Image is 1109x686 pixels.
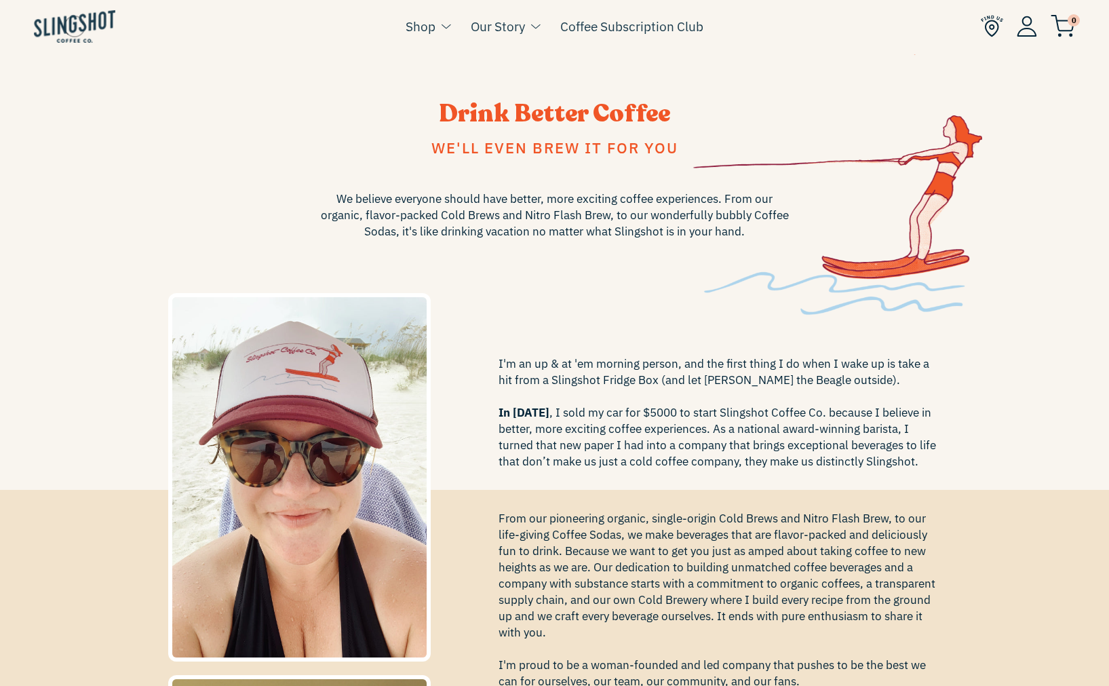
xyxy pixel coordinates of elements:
span: We'll even brew it for you [431,138,678,157]
a: Shop [406,16,435,37]
img: Account [1017,16,1037,37]
span: Drink Better Coffee [439,97,670,130]
a: 0 [1051,18,1075,34]
img: Find Us [981,15,1003,37]
img: skiabout-1636558702133_426x.png [693,54,982,315]
span: In [DATE] [499,405,549,420]
span: We believe everyone should have better, more exciting coffee experiences. From our organic, flavo... [317,191,792,240]
span: I'm an up & at 'em morning person, and the first thing I do when I wake up is take a hit from a S... [499,356,941,470]
a: Coffee Subscription Club [560,16,703,37]
a: Our Story [471,16,525,37]
img: jenny-1635967602210_376x.jpg [168,293,431,662]
img: cart [1051,15,1075,37]
span: 0 [1068,14,1080,26]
